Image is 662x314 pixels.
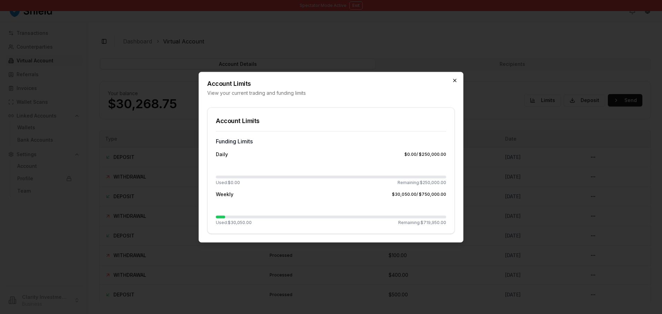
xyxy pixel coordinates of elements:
span: Daily [216,151,228,158]
div: $30,050.00 / $750,000.00 [392,191,446,197]
div: Account Limits [216,116,446,125]
span: Used: $30,050.00 [216,220,252,225]
p: View your current trading and funding limits [207,89,455,96]
h3: Funding Limits [216,137,446,145]
span: Remaining: $719,950.00 [398,220,446,225]
span: Weekly [216,191,233,197]
div: $0.00 / $250,000.00 [404,151,446,157]
h2: Account Limits [207,80,455,87]
span: Remaining: $250,000.00 [398,180,446,185]
span: Used: $0.00 [216,180,240,185]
